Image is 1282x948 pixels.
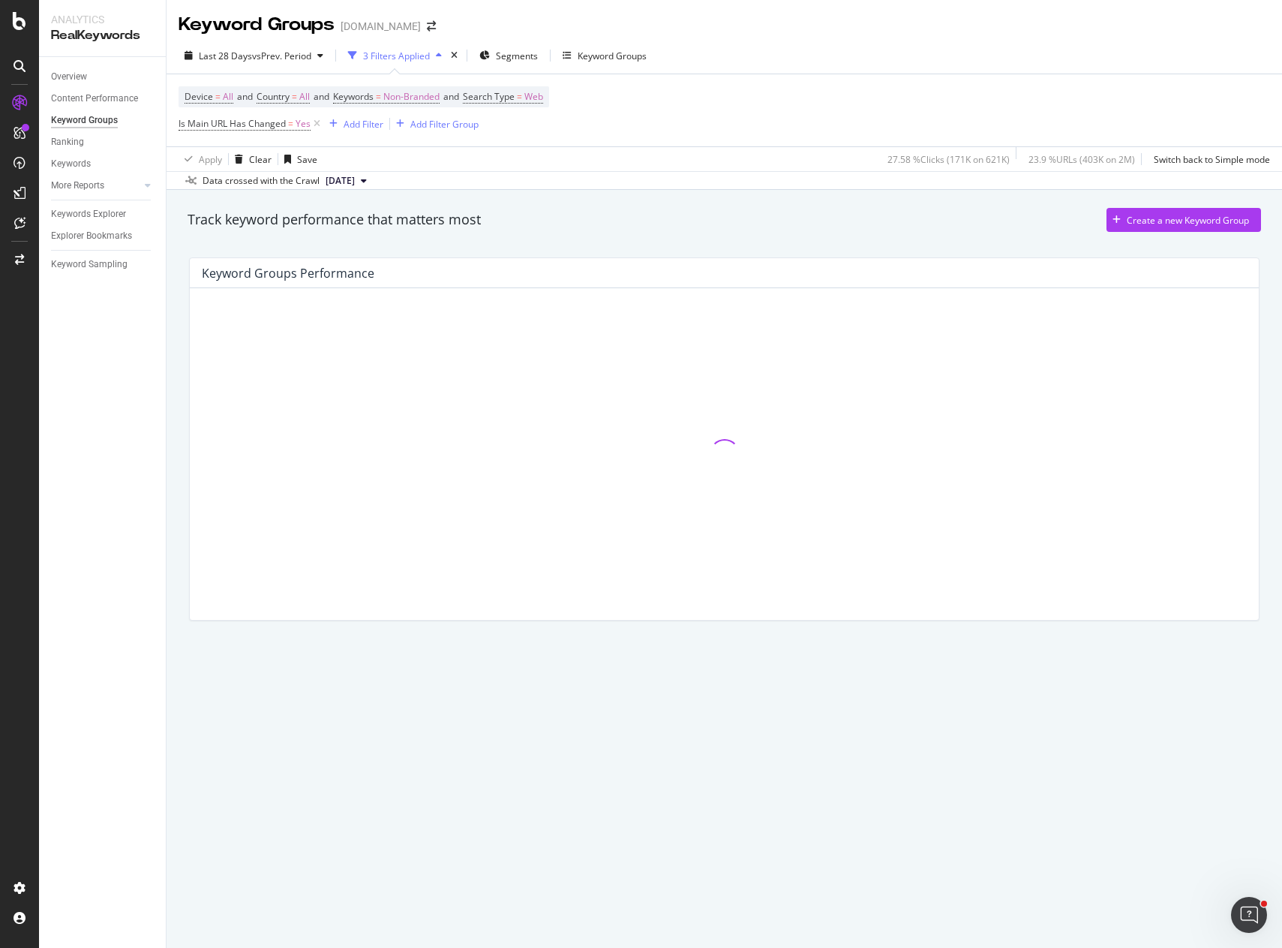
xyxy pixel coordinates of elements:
[383,86,440,107] span: Non-Branded
[1028,153,1135,166] div: 23.9 % URLs ( 403K on 2M )
[278,147,317,171] button: Save
[344,118,383,131] div: Add Filter
[1231,897,1267,933] iframe: Intercom live chat
[51,178,104,194] div: More Reports
[51,156,91,172] div: Keywords
[341,19,421,34] div: [DOMAIN_NAME]
[320,172,373,190] button: [DATE]
[51,257,128,272] div: Keyword Sampling
[51,206,126,222] div: Keywords Explorer
[237,90,253,103] span: and
[179,117,286,130] span: Is Main URL Has Changed
[188,210,481,230] div: Track keyword performance that matters most
[51,113,118,128] div: Keyword Groups
[51,27,154,44] div: RealKeywords
[51,134,84,150] div: Ranking
[296,113,311,134] span: Yes
[1154,153,1270,166] div: Switch back to Simple mode
[51,134,155,150] a: Ranking
[557,44,653,68] button: Keyword Groups
[199,153,222,166] div: Apply
[342,44,448,68] button: 3 Filters Applied
[887,153,1010,166] div: 27.58 % Clicks ( 171K on 621K )
[288,117,293,130] span: =
[517,90,522,103] span: =
[51,228,132,244] div: Explorer Bookmarks
[51,12,154,27] div: Analytics
[390,115,479,133] button: Add Filter Group
[427,21,436,32] div: arrow-right-arrow-left
[376,90,381,103] span: =
[223,86,233,107] span: All
[496,50,538,62] span: Segments
[363,50,430,62] div: 3 Filters Applied
[185,90,213,103] span: Device
[202,266,374,281] div: Keyword Groups Performance
[463,90,515,103] span: Search Type
[51,69,155,85] a: Overview
[443,90,459,103] span: and
[257,90,290,103] span: Country
[292,90,297,103] span: =
[229,147,272,171] button: Clear
[51,91,155,107] a: Content Performance
[199,50,252,62] span: Last 28 Days
[51,156,155,172] a: Keywords
[448,48,461,63] div: times
[297,153,317,166] div: Save
[299,86,310,107] span: All
[524,86,543,107] span: Web
[51,257,155,272] a: Keyword Sampling
[1106,208,1261,232] button: Create a new Keyword Group
[179,147,222,171] button: Apply
[51,178,140,194] a: More Reports
[410,118,479,131] div: Add Filter Group
[1148,147,1270,171] button: Switch back to Simple mode
[326,174,355,188] span: 2025 Aug. 16th
[249,153,272,166] div: Clear
[314,90,329,103] span: and
[473,44,544,68] button: Segments
[252,50,311,62] span: vs Prev. Period
[215,90,221,103] span: =
[578,50,647,62] div: Keyword Groups
[51,113,155,128] a: Keyword Groups
[51,91,138,107] div: Content Performance
[203,174,320,188] div: Data crossed with the Crawl
[323,115,383,133] button: Add Filter
[333,90,374,103] span: Keywords
[1127,214,1249,227] div: Create a new Keyword Group
[51,228,155,244] a: Explorer Bookmarks
[51,206,155,222] a: Keywords Explorer
[51,69,87,85] div: Overview
[179,12,335,38] div: Keyword Groups
[179,44,329,68] button: Last 28 DaysvsPrev. Period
